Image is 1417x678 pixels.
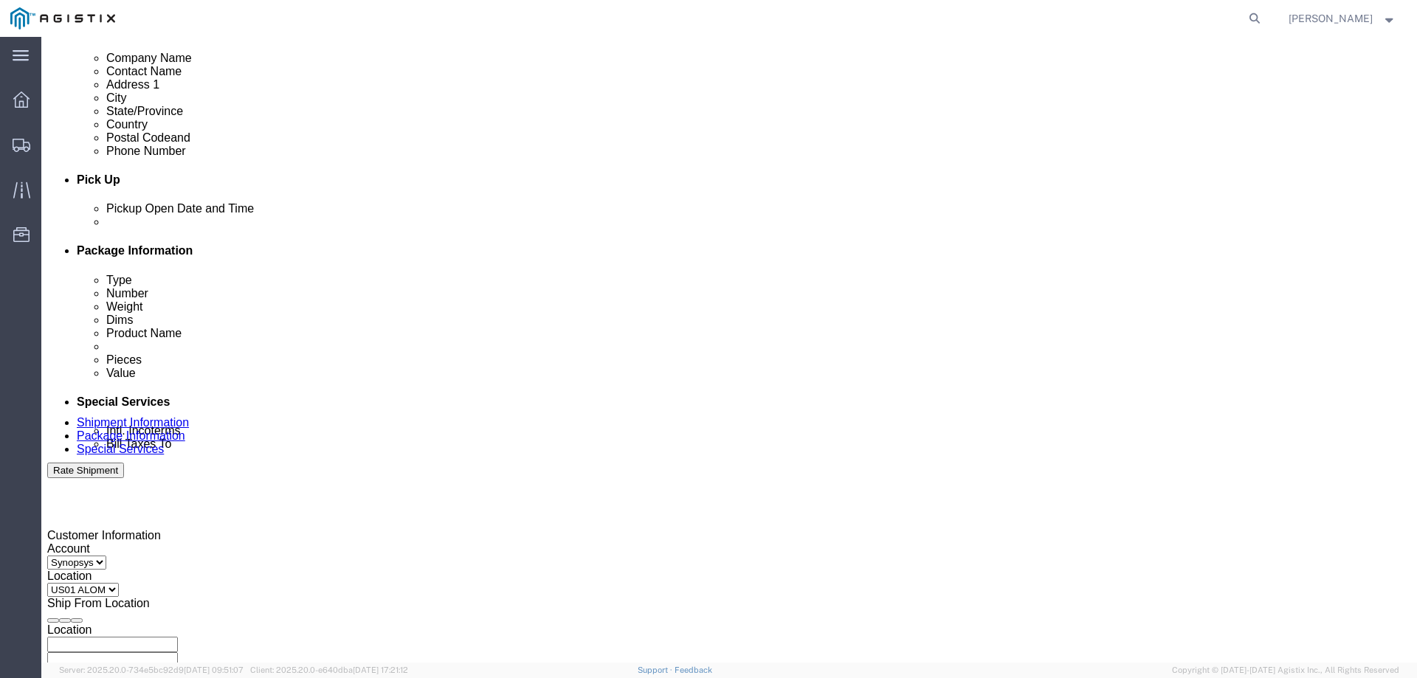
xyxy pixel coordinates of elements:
span: Copyright © [DATE]-[DATE] Agistix Inc., All Rights Reserved [1172,664,1399,677]
img: logo [10,7,115,30]
a: Support [638,665,675,674]
button: [PERSON_NAME] [1288,10,1397,27]
span: Server: 2025.20.0-734e5bc92d9 [59,665,244,674]
a: Feedback [675,665,712,674]
span: Client: 2025.20.0-e640dba [250,665,408,674]
span: Mansi Somaiya [1289,10,1373,27]
span: [DATE] 17:21:12 [353,665,408,674]
iframe: FS Legacy Container [41,37,1417,663]
span: [DATE] 09:51:07 [184,665,244,674]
